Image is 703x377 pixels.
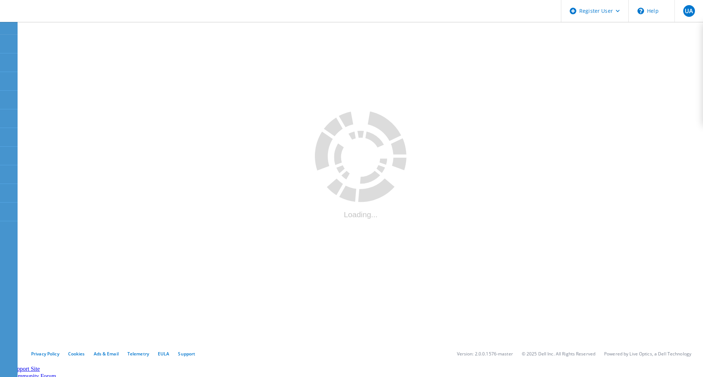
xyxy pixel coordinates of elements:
[68,351,85,357] a: Cookies
[637,8,644,14] svg: \n
[315,210,406,219] div: Loading...
[7,14,86,20] a: Live Optics Dashboard
[94,351,119,357] a: Ads & Email
[11,366,40,372] a: Support Site
[31,351,59,357] a: Privacy Policy
[457,351,513,357] li: Version: 2.0.0.1576-master
[604,351,691,357] li: Powered by Live Optics, a Dell Technology
[522,351,595,357] li: © 2025 Dell Inc. All Rights Reserved
[178,351,195,357] a: Support
[158,351,169,357] a: EULA
[127,351,149,357] a: Telemetry
[685,8,693,14] span: UA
